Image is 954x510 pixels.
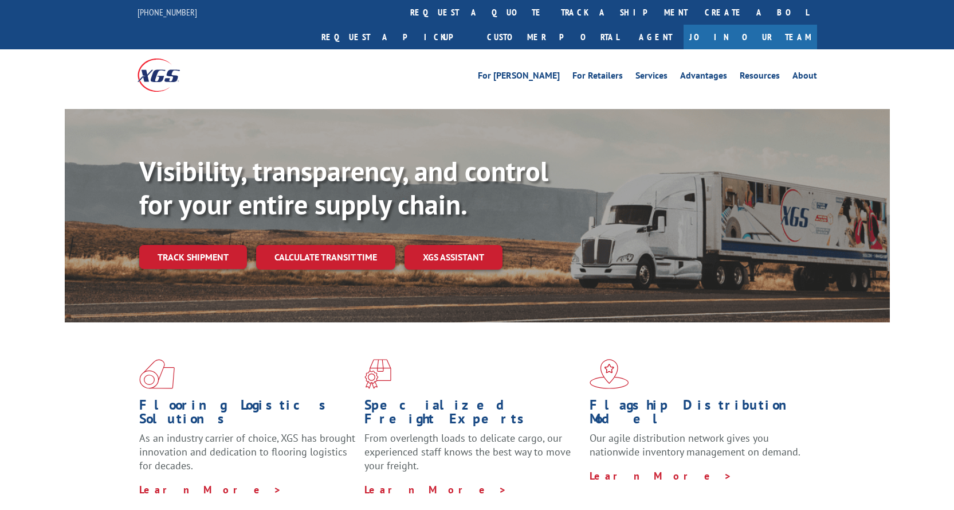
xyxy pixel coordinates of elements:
a: Learn More > [139,483,282,496]
a: Request a pickup [313,25,478,49]
a: For Retailers [572,71,623,84]
a: About [792,71,817,84]
h1: Flagship Distribution Model [590,398,806,431]
img: xgs-icon-focused-on-flooring-red [364,359,391,389]
a: Advantages [680,71,727,84]
a: Learn More > [590,469,732,482]
p: From overlength loads to delicate cargo, our experienced staff knows the best way to move your fr... [364,431,581,482]
a: Calculate transit time [256,245,395,270]
img: xgs-icon-total-supply-chain-intelligence-red [139,359,175,389]
b: Visibility, transparency, and control for your entire supply chain. [139,153,548,222]
a: Learn More > [364,483,507,496]
h1: Flooring Logistics Solutions [139,398,356,431]
span: As an industry carrier of choice, XGS has brought innovation and dedication to flooring logistics... [139,431,355,472]
span: Our agile distribution network gives you nationwide inventory management on demand. [590,431,800,458]
a: Agent [627,25,684,49]
h1: Specialized Freight Experts [364,398,581,431]
a: Customer Portal [478,25,627,49]
a: [PHONE_NUMBER] [138,6,197,18]
a: Services [635,71,668,84]
a: XGS ASSISTANT [405,245,502,270]
a: Resources [740,71,780,84]
img: xgs-icon-flagship-distribution-model-red [590,359,629,389]
a: Track shipment [139,245,247,269]
a: Join Our Team [684,25,817,49]
a: For [PERSON_NAME] [478,71,560,84]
